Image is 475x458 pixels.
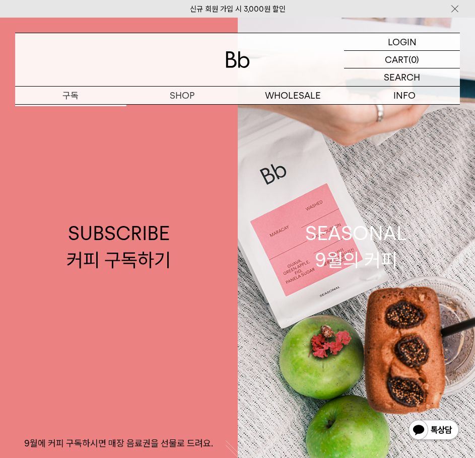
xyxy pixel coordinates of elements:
a: LOGIN [344,33,460,51]
p: LOGIN [388,33,417,50]
p: WHOLESALE [238,87,349,104]
div: SEASONAL 9월의 커피 [305,220,407,273]
a: SHOP [126,87,238,104]
a: CART (0) [344,51,460,68]
img: 로고 [226,51,250,68]
p: SEARCH [384,68,420,86]
a: 신규 회원 가입 시 3,000원 할인 [190,5,286,14]
p: CART [385,51,409,68]
img: 카카오톡 채널 1:1 채팅 버튼 [408,419,460,443]
p: INFO [349,87,460,104]
a: 커피 구독하기 [15,105,126,122]
div: SUBSCRIBE 커피 구독하기 [66,220,171,273]
a: 구독 [15,87,126,104]
p: (0) [409,51,419,68]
